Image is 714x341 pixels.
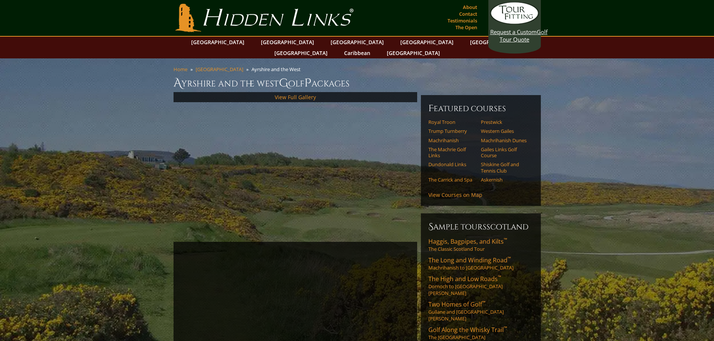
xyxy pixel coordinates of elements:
a: Contact [457,9,479,19]
h6: Featured Courses [428,103,533,115]
span: The Long and Winding Road [428,256,511,264]
sup: ™ [498,274,501,280]
a: [GEOGRAPHIC_DATA] [271,48,331,58]
sup: ™ [504,325,507,331]
a: The Machrie Golf Links [428,146,476,159]
a: [GEOGRAPHIC_DATA] [196,66,243,73]
li: Ayrshire and the West [251,66,304,73]
a: [GEOGRAPHIC_DATA] [257,37,318,48]
a: About [461,2,479,12]
a: Dundonald Links [428,161,476,167]
a: Two Homes of Golf™Gullane and [GEOGRAPHIC_DATA][PERSON_NAME] [428,300,533,322]
a: Askernish [481,177,528,183]
a: [GEOGRAPHIC_DATA] [327,37,388,48]
a: [GEOGRAPHIC_DATA] [466,37,527,48]
a: View Courses on Map [428,191,482,198]
a: Home [174,66,187,73]
a: View Full Gallery [275,94,316,101]
a: Machrihanish Dunes [481,137,528,143]
a: Shiskine Golf and Tennis Club [481,161,528,174]
span: Request a Custom [490,28,537,36]
a: Request a CustomGolf Tour Quote [490,2,539,43]
span: Haggis, Bagpipes, and Kilts [428,237,507,246]
a: Machrihanish [428,137,476,143]
a: Testimonials [446,15,479,26]
a: Gailes Links Golf Course [481,146,528,159]
a: Trump Turnberry [428,128,476,134]
a: Royal Troon [428,119,476,125]
a: Golf Along the Whisky Trail™The [GEOGRAPHIC_DATA] [428,326,533,341]
span: Golf Along the Whisky Trail [428,326,507,334]
span: Two Homes of Golf [428,300,485,308]
a: [GEOGRAPHIC_DATA] [383,48,444,58]
span: G [279,76,288,91]
a: The Carrick and Spa [428,177,476,183]
a: The Open [454,22,479,33]
a: Caribbean [340,48,374,58]
span: The High and Low Roads [428,275,501,283]
span: P [304,76,311,91]
h1: Ayrshire and the West olf ackages [174,76,541,91]
h6: Sample ToursScotland [428,221,533,233]
a: Haggis, Bagpipes, and Kilts™The Classic Scotland Tour [428,237,533,252]
sup: ™ [482,299,485,306]
a: Prestwick [481,119,528,125]
sup: ™ [507,255,511,262]
a: The Long and Winding Road™Machrihanish to [GEOGRAPHIC_DATA] [428,256,533,271]
a: The High and Low Roads™Dornoch to [GEOGRAPHIC_DATA][PERSON_NAME] [428,275,533,296]
a: [GEOGRAPHIC_DATA] [397,37,457,48]
a: Western Gailes [481,128,528,134]
a: [GEOGRAPHIC_DATA] [187,37,248,48]
sup: ™ [504,237,507,243]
